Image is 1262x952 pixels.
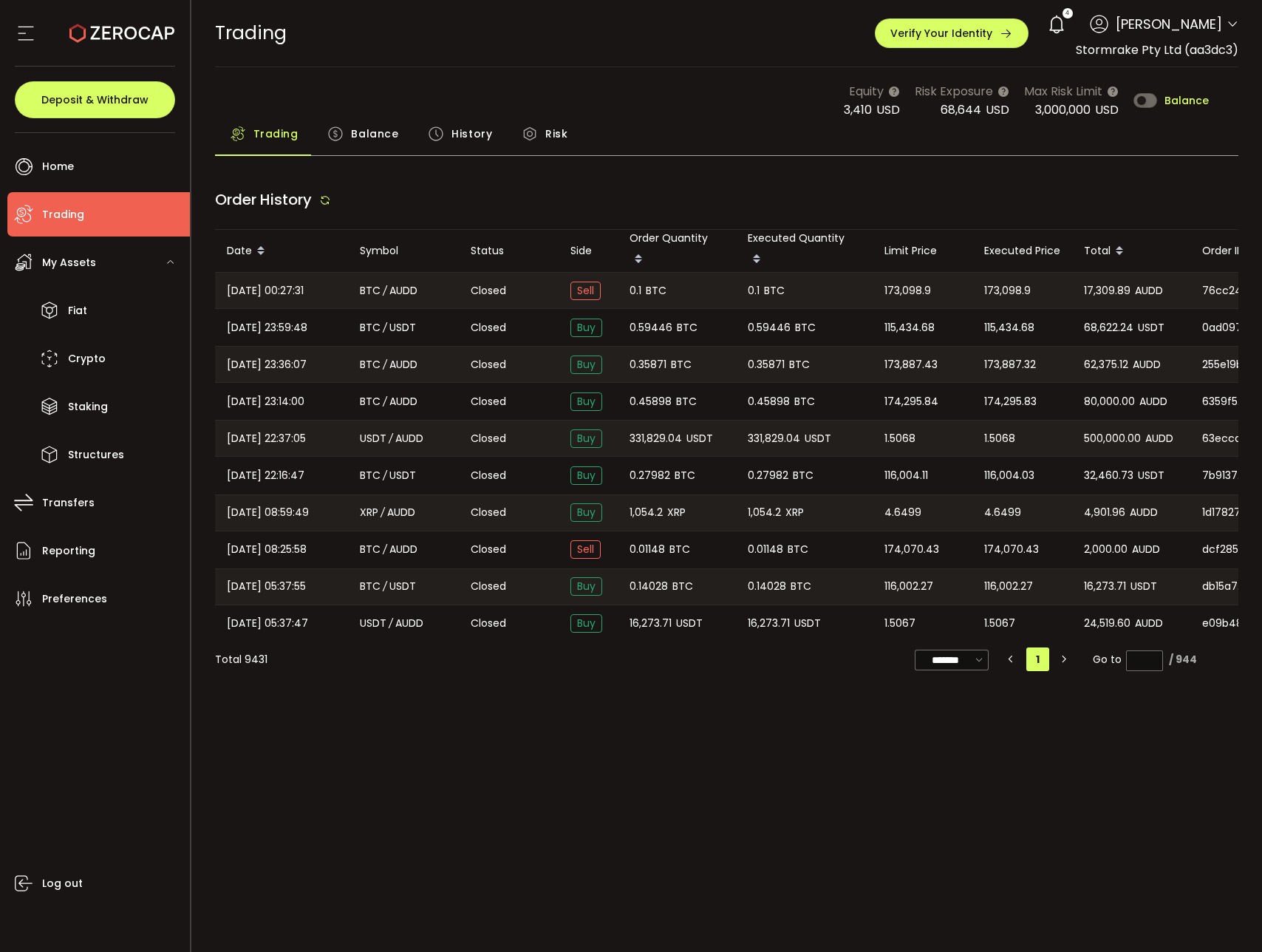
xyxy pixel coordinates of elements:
span: 80,000.00 [1084,393,1135,410]
li: 1 [1026,647,1049,671]
span: Buy [570,614,602,633]
span: Transfers [42,492,95,514]
span: BTC [764,282,785,299]
span: [DATE] 23:14:00 [227,393,304,410]
span: Closed [471,579,506,594]
div: Limit Price [873,242,972,259]
span: USDT [389,467,416,484]
span: BTC [677,319,697,336]
span: Staking [68,396,108,418]
span: Closed [471,283,506,299]
span: Closed [471,431,506,446]
span: USDT [794,615,821,632]
span: Log out [42,873,83,894]
span: [DATE] 08:25:58 [227,541,307,558]
button: Verify Your Identity [875,18,1029,48]
span: 0.01148 [630,541,665,558]
span: 0.35871 [630,356,666,373]
span: Sell [570,282,601,300]
span: Buy [570,577,602,596]
span: AUDD [389,393,417,410]
span: USDT [360,430,386,447]
span: USDT [389,319,416,336]
div: Date [215,239,348,264]
span: 174,295.84 [884,393,938,410]
span: BTC [791,578,811,595]
span: Risk [545,119,567,149]
span: 0.45898 [748,393,790,410]
span: [DATE] 22:37:05 [227,430,306,447]
span: History [451,119,492,149]
span: USD [876,101,900,118]
span: 255e19bb-9510-4d4c-aa50-12892e371b80 [1202,357,1249,373]
span: Closed [471,357,506,373]
span: Closed [471,616,506,631]
span: USDT [676,615,703,632]
span: 116,002.27 [884,578,933,595]
span: Home [42,156,74,177]
span: 3,000,000 [1035,101,1091,118]
span: 4.6499 [984,504,1021,521]
span: 0.01148 [748,541,783,558]
span: Trading [253,119,299,149]
span: Equity [849,82,884,101]
span: 174,070.43 [984,541,1039,558]
span: 0.14028 [630,578,668,595]
span: 0.1 [748,282,760,299]
span: BTC [676,393,697,410]
span: BTC [672,578,693,595]
span: Buy [570,319,602,337]
span: 1.5068 [984,430,1015,447]
span: Closed [471,542,506,557]
em: / [383,467,387,484]
div: Side [559,242,618,259]
span: 24,519.60 [1084,615,1130,632]
span: AUDD [1145,430,1173,447]
span: BTC [360,578,381,595]
span: Closed [471,394,506,409]
span: 7b91378e-6119-4758-9776-e9bd1367b386 [1202,468,1249,483]
span: Deposit & Withdraw [41,95,149,105]
span: USDT [360,615,386,632]
span: Reporting [42,540,95,562]
span: BTC [360,541,381,558]
em: / [383,356,387,373]
span: 16,273.71 [630,615,672,632]
div: Status [459,242,559,259]
span: BTC [794,393,815,410]
span: BTC [360,319,381,336]
span: USDT [389,578,416,595]
div: Chat Widget [1086,792,1262,952]
span: 0.14028 [748,578,786,595]
span: [DATE] 23:59:48 [227,319,307,336]
span: 174,070.43 [884,541,939,558]
span: Trading [215,20,287,46]
em: / [383,578,387,595]
span: [DATE] 23:36:07 [227,356,307,373]
span: 173,887.32 [984,356,1036,373]
span: BTC [360,393,381,410]
span: 1,054.2 [630,504,663,521]
span: 16,273.71 [748,615,790,632]
span: dcf285e3-4a0f-4999-b24a-4e555b9f040d [1202,542,1249,557]
span: 2,000.00 [1084,541,1128,558]
em: / [383,282,387,299]
span: 32,460.73 [1084,467,1133,484]
span: XRP [360,504,378,521]
span: 4 [1065,8,1069,18]
span: 174,295.83 [984,393,1037,410]
span: XRP [667,504,686,521]
span: Buy [570,356,602,374]
span: 115,434.68 [884,319,935,336]
span: USDT [1138,467,1164,484]
div: Order Quantity [618,230,736,272]
span: 173,098.9 [884,282,931,299]
span: AUDD [1135,282,1163,299]
button: Deposit & Withdraw [15,81,175,118]
span: 331,829.04 [630,430,682,447]
span: USDT [805,430,831,447]
span: BTC [360,467,381,484]
span: AUDD [389,541,417,558]
span: BTC [646,282,666,299]
span: [DATE] 22:16:47 [227,467,304,484]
